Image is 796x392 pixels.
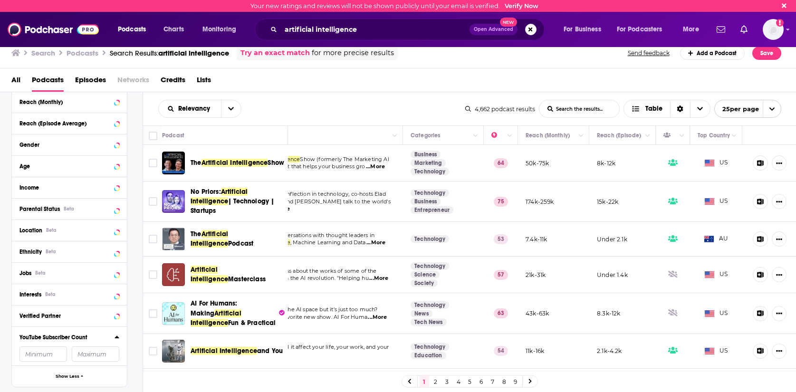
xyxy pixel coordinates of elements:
[713,21,729,38] a: Show notifications dropdown
[411,130,440,141] div: Categories
[411,189,449,197] a: Technology
[235,344,389,350] span: What is AI? How will it affect your life, your work, and your
[11,72,20,92] a: All
[19,202,119,214] button: Parental StatusBeta
[300,156,389,163] span: Show (formerly The Marketing AI
[19,309,119,321] button: Verified Partner
[494,270,508,279] p: 57
[235,268,377,274] span: Spreading awareness about the works of some of the
[161,72,185,92] a: Credits
[564,23,601,36] span: For Business
[597,271,628,279] p: Under 1.4k
[763,19,784,40] button: Show profile menu
[411,151,441,158] a: Business
[470,130,481,142] button: Column Actions
[715,102,759,116] span: 25 per page
[698,130,730,141] div: Top Country
[411,168,449,175] a: Technology
[75,72,106,92] span: Episodes
[411,318,447,326] a: Tech News
[411,271,440,278] a: Science
[470,24,518,35] button: Open AdvancedNew
[191,230,201,238] span: The
[191,346,283,356] a: Artificial Intelligenceand You
[411,310,432,317] a: News
[504,130,516,142] button: Column Actions
[240,48,310,58] a: Try an exact match
[19,245,119,257] button: EthnicityBeta
[366,163,385,171] span: ...More
[118,23,146,36] span: Podcasts
[368,314,387,321] span: ...More
[526,347,544,355] p: 11k-16k
[526,130,570,141] div: Reach (Monthly)
[64,206,74,212] div: Beta
[705,270,728,279] span: US
[505,2,538,10] a: Verify Now
[110,48,229,57] div: Search Results:
[149,235,157,243] span: Toggle select row
[411,235,449,243] a: Technology
[19,117,119,129] button: Reach (Episode Average)
[191,159,201,167] span: The
[411,262,449,270] a: Technology
[488,376,498,387] a: 7
[526,271,546,279] p: 21k-31k
[670,100,690,117] div: Sort Direction
[477,376,486,387] a: 6
[149,347,157,355] span: Toggle select row
[494,234,508,244] p: 53
[623,100,710,118] button: Choose View
[19,249,42,255] span: Ethnicity
[526,159,549,167] p: 50k-75k
[191,158,284,168] a: TheArtificial IntelligenceShow
[511,376,520,387] a: 9
[162,152,185,174] img: The Artificial Intelligence Show
[191,230,228,248] span: Artificial Intelligence
[149,309,157,318] span: Toggle select row
[162,302,185,325] img: AI For Humans: Making Artificial Intelligence Fun & Practical
[19,120,111,127] div: Reach (Episode Average)
[411,352,446,359] a: Education
[19,206,60,212] span: Parental Status
[705,309,728,318] span: US
[235,163,365,170] span: Show) is the podcast that helps your business gro
[46,227,57,233] div: Beta
[163,23,184,36] span: Charts
[201,159,268,167] span: Artificial Intelligence
[772,194,786,209] button: Show More Button
[714,100,781,118] button: open menu
[19,334,108,341] div: YouTube Subscriber Count
[196,22,249,37] button: open menu
[228,319,276,327] span: Fun & Practical
[617,23,662,36] span: For Podcasters
[411,343,449,351] a: Technology
[162,228,185,250] img: The Artificial Intelligence Podcast
[191,266,228,283] span: Artificial Intelligence
[663,130,677,141] div: Has Guests
[19,138,119,150] button: Gender
[420,376,429,387] a: 1
[19,184,111,191] div: Income
[191,309,241,327] span: Artificial Intelligence
[499,376,509,387] a: 8
[235,191,386,197] span: At this moment of inflection in technology, co-hosts Elad
[491,130,505,141] div: Power Score
[191,197,274,215] span: | Technology | Startups
[8,20,99,38] img: Podchaser - Follow, Share and Rate Podcasts
[431,376,441,387] a: 2
[494,346,508,355] p: 54
[32,72,64,92] a: Podcasts
[191,188,221,196] span: No Priors:
[191,299,285,327] a: AI For Humans: MakingArtificial IntelligenceFun & Practical
[19,181,119,193] button: Income
[465,105,535,113] div: 4,662 podcast results
[191,229,285,249] a: TheArtificial IntelligencePodcast
[235,232,374,239] span: Interviews and conversations with thought leaders in
[19,227,42,234] span: Location
[752,47,781,60] button: Save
